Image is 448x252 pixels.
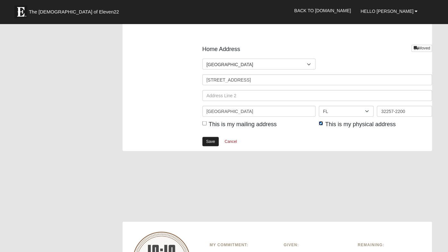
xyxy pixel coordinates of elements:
h6: Given: [283,242,348,247]
span: The [DEMOGRAPHIC_DATA] of Eleven22 [29,9,119,15]
a: The [DEMOGRAPHIC_DATA] of Eleven22 [11,2,139,18]
span: Hello [PERSON_NAME] [360,9,413,14]
span: This is my mailing address [209,121,277,127]
a: Cancel [220,136,241,146]
input: This is my mailing address [202,121,207,125]
img: Eleven22 logo [14,5,27,18]
input: Zip [377,106,432,117]
span: Home Address [202,45,240,53]
a: Hello [PERSON_NAME] [356,3,422,19]
h6: My Commitment: [210,242,274,247]
input: Address Line 1 [202,74,432,85]
h6: Remaining: [358,242,422,247]
a: Save [202,137,219,146]
a: Moved [411,45,432,51]
a: Back to [DOMAIN_NAME] [289,3,356,19]
input: This is my physical address [319,121,323,125]
span: [GEOGRAPHIC_DATA] [207,59,307,70]
span: This is my physical address [325,121,396,127]
input: Address Line 2 [202,90,432,101]
input: City [202,106,316,117]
